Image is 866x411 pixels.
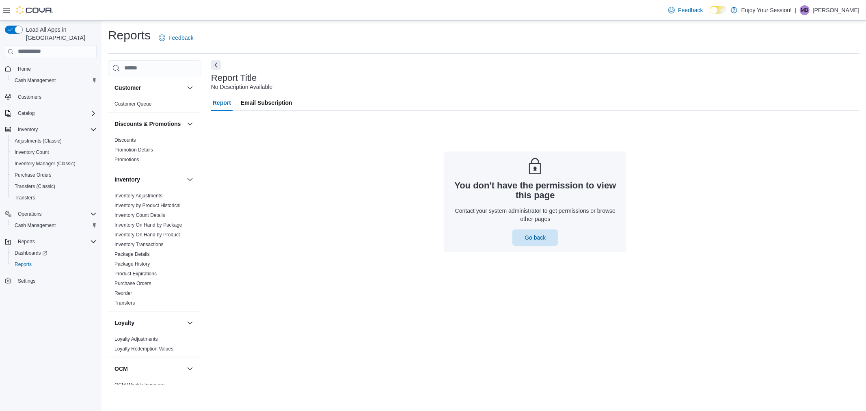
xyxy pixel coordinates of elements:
[2,208,100,220] button: Operations
[15,276,97,286] span: Settings
[114,203,181,208] a: Inventory by Product Historical
[114,175,184,184] button: Inventory
[185,175,195,184] button: Inventory
[108,99,201,112] div: Customer
[114,232,180,238] a: Inventory On Hand by Product
[8,158,100,169] button: Inventory Manager (Classic)
[15,64,34,74] a: Home
[15,172,52,178] span: Purchase Orders
[15,222,56,229] span: Cash Management
[11,76,59,85] a: Cash Management
[114,147,153,153] span: Promotion Details
[114,382,164,388] span: OCM Weekly Inventory
[241,95,292,111] span: Email Subscription
[15,108,97,118] span: Catalog
[18,110,35,117] span: Catalog
[155,30,197,46] a: Feedback
[114,157,139,162] a: Promotions
[11,76,97,85] span: Cash Management
[15,183,55,190] span: Transfers (Classic)
[512,229,558,246] button: Go back
[11,182,97,191] span: Transfers (Classic)
[8,192,100,203] button: Transfers
[114,137,136,143] a: Discounts
[114,346,173,352] a: Loyalty Redemption Values
[18,238,35,245] span: Reports
[15,92,97,102] span: Customers
[114,365,128,373] h3: OCM
[108,334,201,357] div: Loyalty
[114,202,181,209] span: Inventory by Product Historical
[114,193,162,199] a: Inventory Adjustments
[795,5,797,15] p: |
[11,136,65,146] a: Adjustments (Classic)
[23,26,97,42] span: Load All Apps in [GEOGRAPHIC_DATA]
[185,364,195,374] button: OCM
[2,275,100,287] button: Settings
[15,237,97,247] span: Reports
[114,101,151,107] a: Customer Queue
[11,159,97,169] span: Inventory Manager (Classic)
[2,63,100,75] button: Home
[211,83,273,91] div: No Description Available
[114,261,150,267] span: Package History
[108,27,151,43] h1: Reports
[114,290,132,296] a: Reorder
[114,271,157,277] a: Product Expirations
[450,181,620,200] h3: You don't have the permission to view this page
[114,319,184,327] button: Loyalty
[114,319,134,327] h3: Loyalty
[15,237,38,247] button: Reports
[18,211,42,217] span: Operations
[665,2,706,18] a: Feedback
[710,6,727,14] input: Dark Mode
[741,5,792,15] p: Enjoy Your Session!
[15,77,56,84] span: Cash Management
[15,261,32,268] span: Reports
[15,108,38,118] button: Catalog
[15,125,41,134] button: Inventory
[114,222,182,228] a: Inventory On Hand by Package
[8,75,100,86] button: Cash Management
[2,91,100,103] button: Customers
[114,251,150,257] a: Package Details
[800,5,810,15] div: Mason Brazeau
[114,300,135,306] span: Transfers
[114,175,140,184] h3: Inventory
[8,147,100,158] button: Inventory Count
[2,236,100,247] button: Reports
[678,6,703,14] span: Feedback
[211,73,257,83] h3: Report Title
[114,336,158,342] span: Loyalty Adjustments
[11,248,97,258] span: Dashboards
[108,191,201,311] div: Inventory
[15,195,35,201] span: Transfers
[114,231,180,238] span: Inventory On Hand by Product
[185,83,195,93] button: Customer
[114,280,151,287] span: Purchase Orders
[114,156,139,163] span: Promotions
[8,259,100,270] button: Reports
[16,6,53,14] img: Cova
[11,147,52,157] a: Inventory Count
[2,124,100,135] button: Inventory
[8,247,100,259] a: Dashboards
[15,209,97,219] span: Operations
[18,126,38,133] span: Inventory
[8,169,100,181] button: Purchase Orders
[15,276,39,286] a: Settings
[114,120,184,128] button: Discounts & Promotions
[15,250,47,256] span: Dashboards
[108,135,201,168] div: Discounts & Promotions
[114,242,164,247] a: Inventory Transactions
[213,95,231,111] span: Report
[114,281,151,286] a: Purchase Orders
[114,84,184,92] button: Customer
[11,136,97,146] span: Adjustments (Classic)
[11,260,35,269] a: Reports
[114,212,165,218] span: Inventory Count Details
[114,270,157,277] span: Product Expirations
